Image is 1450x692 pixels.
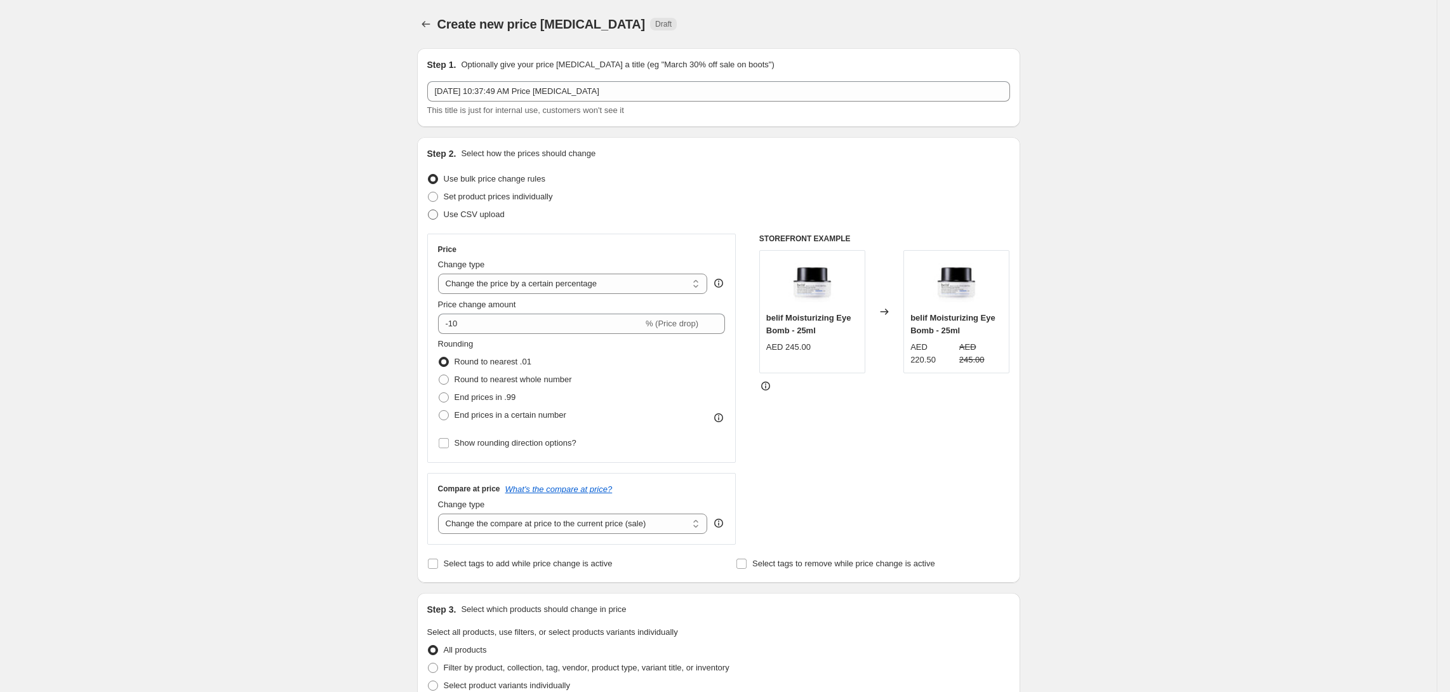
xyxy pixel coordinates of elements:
h3: Compare at price [438,484,500,494]
button: Price change jobs [417,15,435,33]
span: Create new price [MEDICAL_DATA] [437,17,646,31]
h2: Step 2. [427,147,456,160]
span: End prices in a certain number [455,410,566,420]
span: Use CSV upload [444,210,505,219]
span: Select all products, use filters, or select products variants individually [427,627,678,637]
input: 30% off holiday sale [427,81,1010,102]
span: belif Moisturizing Eye Bomb - 25ml [910,313,995,335]
span: Change type [438,260,485,269]
span: Draft [655,19,672,29]
p: Optionally give your price [MEDICAL_DATA] a title (eg "March 30% off sale on boots") [461,58,774,71]
span: Select tags to add while price change is active [444,559,613,568]
strike: AED 245.00 [959,341,1003,366]
span: Change type [438,500,485,509]
span: Filter by product, collection, tag, vendor, product type, variant title, or inventory [444,663,729,672]
h2: Step 1. [427,58,456,71]
span: All products [444,645,487,655]
h2: Step 3. [427,603,456,616]
span: End prices in .99 [455,392,516,402]
span: This title is just for internal use, customers won't see it [427,105,624,115]
span: Show rounding direction options? [455,438,576,448]
span: belif Moisturizing Eye Bomb - 25ml [766,313,851,335]
span: Use bulk price change rules [444,174,545,183]
button: What's the compare at price? [505,484,613,494]
p: Select which products should change in price [461,603,626,616]
h3: Price [438,244,456,255]
div: AED 220.50 [910,341,954,366]
div: help [712,277,725,289]
span: % (Price drop) [646,319,698,328]
span: Round to nearest .01 [455,357,531,366]
div: help [712,517,725,529]
input: -15 [438,314,643,334]
p: Select how the prices should change [461,147,595,160]
span: Rounding [438,339,474,349]
span: Round to nearest whole number [455,375,572,384]
h6: STOREFRONT EXAMPLE [759,234,1010,244]
span: Price change amount [438,300,516,309]
div: AED 245.00 [766,341,811,354]
span: Select tags to remove while price change is active [752,559,935,568]
span: Set product prices individually [444,192,553,201]
img: 8801051977356-scaled_80x.jpg [787,257,837,308]
img: 8801051977356-scaled_80x.jpg [931,257,982,308]
span: Select product variants individually [444,681,570,690]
